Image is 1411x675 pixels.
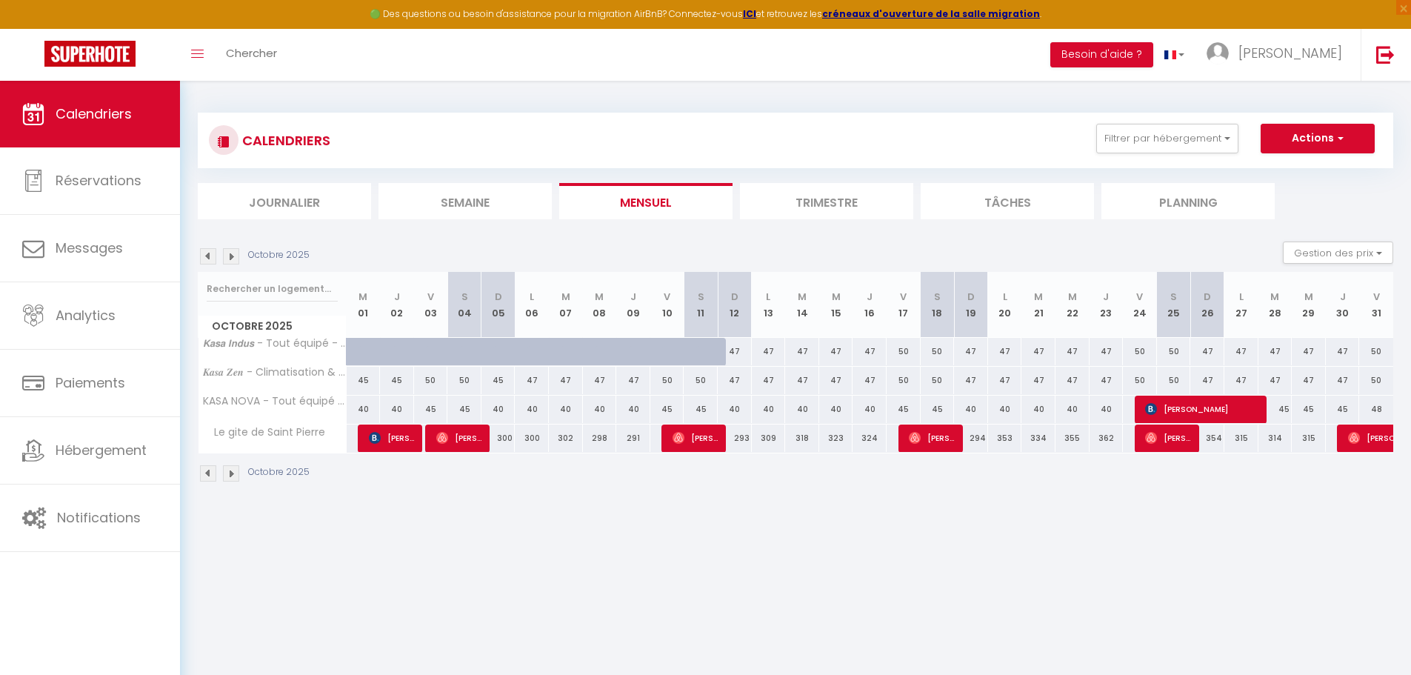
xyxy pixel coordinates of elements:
div: 45 [921,396,955,423]
abbr: M [561,290,570,304]
abbr: V [664,290,670,304]
div: 45 [481,367,516,394]
th: 18 [921,272,955,338]
div: 40 [988,396,1022,423]
div: 45 [1326,396,1360,423]
div: 40 [718,396,752,423]
div: 47 [1190,367,1224,394]
div: 47 [583,367,617,394]
div: 353 [988,425,1022,452]
div: 314 [1258,425,1292,452]
th: 22 [1055,272,1090,338]
div: 324 [853,425,887,452]
p: Octobre 2025 [248,465,310,479]
div: 45 [1258,396,1292,423]
span: 𝙆𝙖𝙨𝙖 𝙄𝙣𝙙𝙪𝙨 - Tout équipé - WIFI & CLIM [201,338,349,349]
h3: CALENDRIERS [238,124,330,157]
abbr: M [832,290,841,304]
div: 47 [718,367,752,394]
div: 45 [414,396,448,423]
span: [PERSON_NAME] [369,424,414,452]
div: 47 [988,367,1022,394]
abbr: M [595,290,604,304]
span: Notifications [57,508,141,527]
th: 03 [414,272,448,338]
abbr: V [427,290,434,304]
div: 40 [1090,396,1124,423]
span: Hébergement [56,441,147,459]
abbr: L [1239,290,1244,304]
div: 45 [650,396,684,423]
div: 50 [887,338,921,365]
div: 47 [752,367,786,394]
div: 40 [380,396,414,423]
div: 45 [684,396,718,423]
div: 300 [481,425,516,452]
div: 47 [1292,338,1326,365]
div: 40 [853,396,887,423]
div: 50 [1157,338,1191,365]
a: ... [PERSON_NAME] [1195,29,1361,81]
div: 47 [1258,367,1292,394]
span: Chercher [226,45,277,61]
div: 50 [414,367,448,394]
div: 47 [954,367,988,394]
div: 323 [819,425,853,452]
abbr: J [630,290,636,304]
div: 47 [1055,338,1090,365]
abbr: V [900,290,907,304]
abbr: M [1270,290,1279,304]
div: 47 [853,338,887,365]
span: 𝑲𝒂𝒔𝒂 𝒁𝒆𝒏 - Climatisation & Cosy [201,367,349,378]
div: 47 [718,338,752,365]
div: 50 [1359,367,1393,394]
div: 47 [819,367,853,394]
div: 40 [1055,396,1090,423]
th: 09 [616,272,650,338]
div: 47 [1292,367,1326,394]
th: 23 [1090,272,1124,338]
div: 45 [447,396,481,423]
span: Réservations [56,171,141,190]
span: [PERSON_NAME] [909,424,954,452]
button: Actions [1261,124,1375,153]
span: [PERSON_NAME] [1238,44,1342,62]
div: 40 [583,396,617,423]
abbr: M [1068,290,1077,304]
div: 40 [752,396,786,423]
th: 30 [1326,272,1360,338]
div: 47 [616,367,650,394]
div: 40 [515,396,549,423]
div: 300 [515,425,549,452]
div: 47 [1021,338,1055,365]
abbr: S [698,290,704,304]
p: Octobre 2025 [248,248,310,262]
img: ... [1207,42,1229,64]
th: 19 [954,272,988,338]
div: 47 [1224,338,1258,365]
div: 40 [347,396,381,423]
div: 40 [954,396,988,423]
span: Analytics [56,306,116,325]
div: 47 [819,338,853,365]
div: 47 [1055,367,1090,394]
div: 50 [921,338,955,365]
abbr: S [1170,290,1177,304]
abbr: S [934,290,941,304]
div: 45 [887,396,921,423]
span: Calendriers [56,104,132,123]
div: 47 [1326,338,1360,365]
span: Octobre 2025 [199,316,346,337]
div: 40 [616,396,650,423]
abbr: S [461,290,468,304]
abbr: V [1136,290,1143,304]
th: 12 [718,272,752,338]
div: 309 [752,425,786,452]
button: Besoin d'aide ? [1050,42,1153,67]
div: 40 [481,396,516,423]
div: 50 [1123,367,1157,394]
th: 04 [447,272,481,338]
th: 20 [988,272,1022,338]
div: 40 [549,396,583,423]
div: 47 [549,367,583,394]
